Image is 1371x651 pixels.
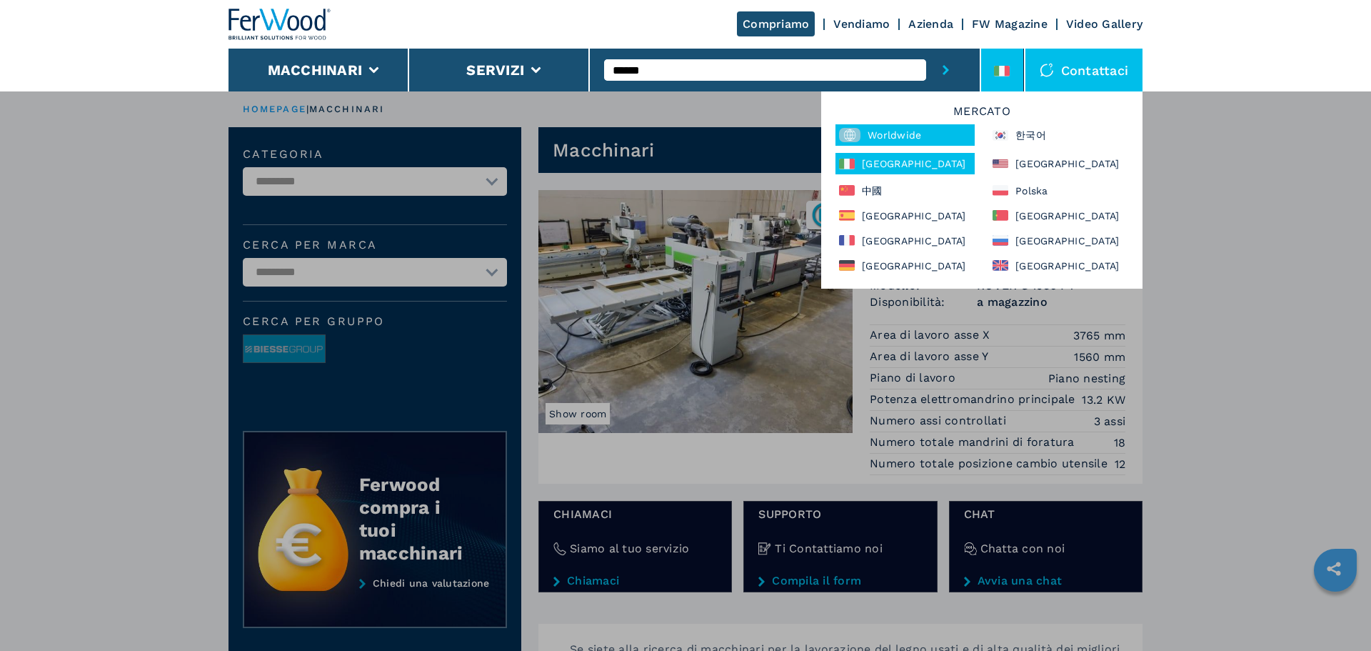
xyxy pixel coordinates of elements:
div: 한국어 [989,124,1128,146]
div: [GEOGRAPHIC_DATA] [989,257,1128,274]
img: Contattaci [1040,63,1054,77]
a: Compriamo [737,11,815,36]
a: Vendiamo [833,17,890,31]
img: Ferwood [228,9,331,40]
a: Azienda [908,17,953,31]
h6: Mercato [828,106,1135,124]
div: Worldwide [835,124,975,146]
div: [GEOGRAPHIC_DATA] [835,232,975,249]
a: Video Gallery [1066,17,1142,31]
div: [GEOGRAPHIC_DATA] [835,207,975,224]
a: FW Magazine [972,17,1048,31]
div: [GEOGRAPHIC_DATA] [989,153,1128,174]
div: [GEOGRAPHIC_DATA] [989,232,1128,249]
button: Macchinari [268,61,363,79]
div: Contattaci [1025,49,1143,91]
div: [GEOGRAPHIC_DATA] [989,207,1128,224]
div: [GEOGRAPHIC_DATA] [835,257,975,274]
button: submit-button [926,49,965,91]
div: Polska [989,182,1128,199]
div: [GEOGRAPHIC_DATA] [835,153,975,174]
button: Servizi [466,61,524,79]
div: 中國 [835,182,975,199]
